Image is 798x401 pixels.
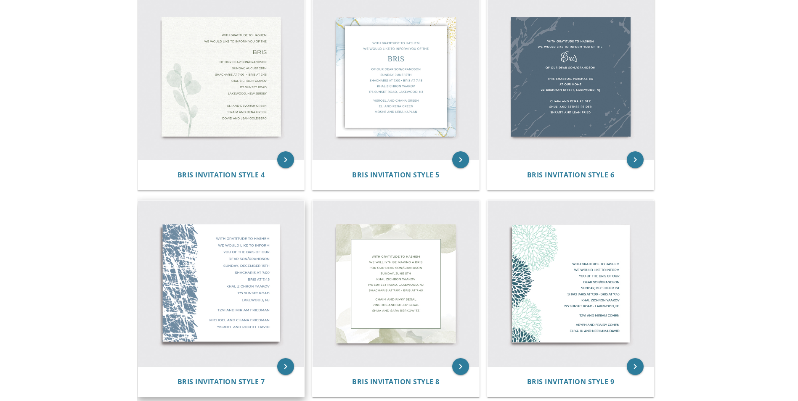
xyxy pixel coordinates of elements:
[352,378,440,386] a: Bris Invitation Style 8
[178,170,265,179] span: Bris Invitation Style 4
[352,171,440,179] a: Bris Invitation Style 5
[627,358,644,375] a: keyboard_arrow_right
[527,378,615,386] a: Bris Invitation Style 9
[178,171,265,179] a: Bris Invitation Style 4
[527,170,615,179] span: Bris Invitation Style 6
[178,378,265,386] a: Bris Invitation Style 7
[527,171,615,179] a: Bris Invitation Style 6
[527,377,615,386] span: Bris Invitation Style 9
[627,151,644,168] a: keyboard_arrow_right
[488,200,654,367] img: Bris Invitation Style 9
[138,200,305,367] img: Bris Invitation Style 7
[352,170,440,179] span: Bris Invitation Style 5
[452,151,469,168] a: keyboard_arrow_right
[178,377,265,386] span: Bris Invitation Style 7
[352,377,440,386] span: Bris Invitation Style 8
[452,358,469,375] a: keyboard_arrow_right
[277,151,294,168] a: keyboard_arrow_right
[313,200,479,367] img: Bris Invitation Style 8
[277,358,294,375] a: keyboard_arrow_right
